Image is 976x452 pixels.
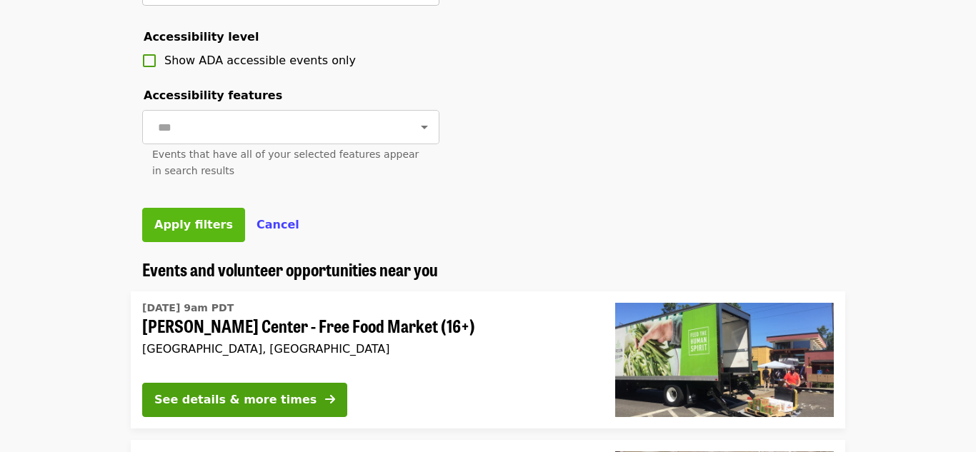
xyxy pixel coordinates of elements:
[144,89,282,102] span: Accessibility features
[154,218,233,231] span: Apply filters
[142,383,347,417] button: See details & more times
[325,393,335,406] i: arrow-right icon
[142,316,592,336] span: [PERSON_NAME] Center - Free Food Market (16+)
[154,391,317,408] div: See details & more times
[152,149,419,176] span: Events that have all of your selected features appear in search results
[142,342,592,356] div: [GEOGRAPHIC_DATA], [GEOGRAPHIC_DATA]
[257,216,299,233] button: Cancel
[164,54,356,67] span: Show ADA accessible events only
[142,208,245,242] button: Apply filters
[142,256,438,281] span: Events and volunteer opportunities near you
[144,30,259,44] span: Accessibility level
[615,303,834,417] img: Ortiz Center - Free Food Market (16+) organized by Oregon Food Bank
[414,117,434,137] button: Open
[142,301,234,316] time: [DATE] 9am PDT
[131,291,845,428] a: See details for "Ortiz Center - Free Food Market (16+)"
[257,218,299,231] span: Cancel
